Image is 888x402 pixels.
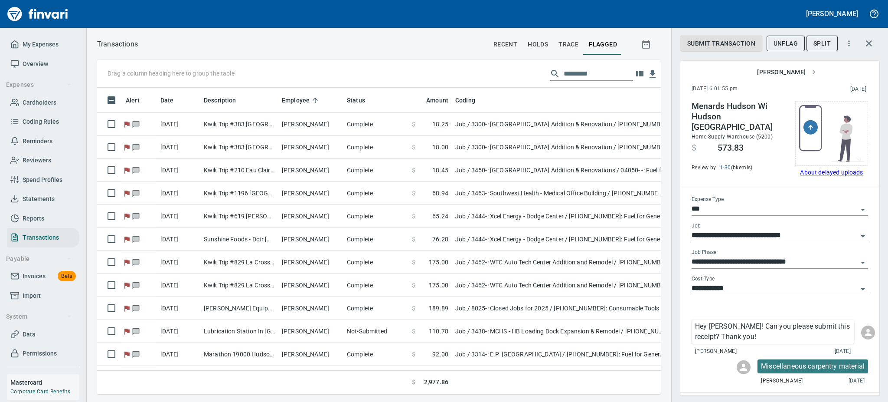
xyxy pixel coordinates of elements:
td: Job / 3438-: MCHS - HB Loading Dock Expansion & Remodel / [PHONE_NUMBER]: Fuel for General Condit... [452,320,669,343]
button: System [3,309,75,325]
a: Reviewers [7,151,79,170]
button: Download Table [646,68,659,81]
td: [PERSON_NAME] [278,159,343,182]
span: Has messages [131,282,140,288]
a: Spend Profiles [7,170,79,190]
span: My Expenses [23,39,59,50]
a: Permissions [7,344,79,363]
span: Has messages [131,351,140,357]
span: Transactions [23,232,59,243]
td: Complete [343,228,408,251]
td: Job / 8025-: Closed Jobs for 2025 / [PHONE_NUMBER]: Consumable Tools & Accessories - General Cond... [452,297,669,320]
button: Open [857,230,869,242]
td: Lubrication Station In [GEOGRAPHIC_DATA] [200,320,278,343]
td: [DATE] [157,159,200,182]
button: Submit Transaction [680,36,762,52]
span: Status [347,95,365,105]
td: Complete [343,205,408,228]
button: Expenses [3,77,75,93]
p: Hey [PERSON_NAME]! Can you please submit this receipt? Thank you! [695,321,851,342]
span: Flagged [122,305,131,311]
span: Flagged [122,190,131,196]
label: Cost Type [692,277,715,282]
span: Flagged [122,167,131,173]
span: UnFlag [774,38,798,49]
span: $ [412,327,415,336]
td: [PERSON_NAME] [278,205,343,228]
a: About delayed uploads [800,169,863,176]
span: Has messages [131,259,140,265]
td: [DATE] [157,274,200,297]
label: Job Phase [692,250,716,255]
span: Expenses [6,79,72,90]
td: Kwik Trip #829 La Crosse [GEOGRAPHIC_DATA] [200,274,278,297]
a: My Expenses [7,35,79,54]
span: holds [528,39,548,50]
span: Spend Profiles [23,175,62,185]
span: $ [412,212,415,221]
span: $ [412,143,415,152]
button: [PERSON_NAME] [804,7,860,20]
span: Flagged [122,236,131,242]
td: Complete [343,113,408,136]
span: Coding [455,95,486,105]
span: Amount [426,95,448,105]
span: Submit Transaction [687,38,755,49]
td: Not-Submitted [343,320,408,343]
span: $ [412,350,415,359]
td: [PERSON_NAME] [278,113,343,136]
td: Marathon 19000 Hudson WI [200,343,278,366]
label: Job [692,224,701,229]
span: Beta [58,271,76,281]
td: [DATE] [157,136,200,159]
a: Reminders [7,132,79,151]
a: Transactions [7,228,79,247]
td: Kwik Trip #829 La Crosse [GEOGRAPHIC_DATA] [200,251,278,274]
td: [DATE] [157,251,200,274]
span: $ [412,378,415,387]
span: Flagged [122,144,131,150]
a: Data [7,325,79,344]
span: Alert [126,95,140,105]
span: 110.78 [429,327,448,336]
td: Job / 3314-: E.P. [GEOGRAPHIC_DATA] / [PHONE_NUMBER]: Fuel for General Conditions Equipment - Con... [452,343,669,366]
span: 92.00 [432,350,448,359]
span: Home Supply Warehouse (5200) [692,134,773,140]
button: UnFlag [767,36,805,52]
span: Flagged [122,121,131,127]
span: Reminders [23,136,52,147]
span: 189.89 [429,304,448,313]
span: Has messages [131,167,140,173]
a: Overview [7,54,79,74]
a: InvoicesBeta [7,267,79,286]
button: Show transactions within a particular date range [633,34,661,55]
span: System [6,311,72,322]
span: $ [412,304,415,313]
div: Click for options [757,359,868,373]
span: Flagged [122,351,131,357]
td: Not-Submitted [343,366,408,389]
td: Complete [343,343,408,366]
span: Reviewers [23,155,51,166]
span: Coding [455,95,475,105]
span: [PERSON_NAME] [757,67,816,78]
span: Review by: (bkemis) [692,164,787,172]
span: 18.25 [432,120,448,129]
a: Reports [7,209,79,228]
button: More [839,34,859,53]
span: $ [412,189,415,198]
span: recent [493,39,517,50]
img: Finvari [5,3,70,24]
td: [PERSON_NAME] [278,366,343,389]
span: 65.24 [432,212,448,221]
a: 1-30 [718,165,731,171]
td: [DATE] [157,320,200,343]
span: This charge was settled by the merchant and appears on the 2025/08/16 statement. [794,85,866,94]
a: Import [7,286,79,306]
span: 573.83 [718,143,744,153]
span: 76.28 [432,235,448,244]
td: Complete [343,159,408,182]
span: Has messages [131,190,140,196]
span: $ [692,143,696,153]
